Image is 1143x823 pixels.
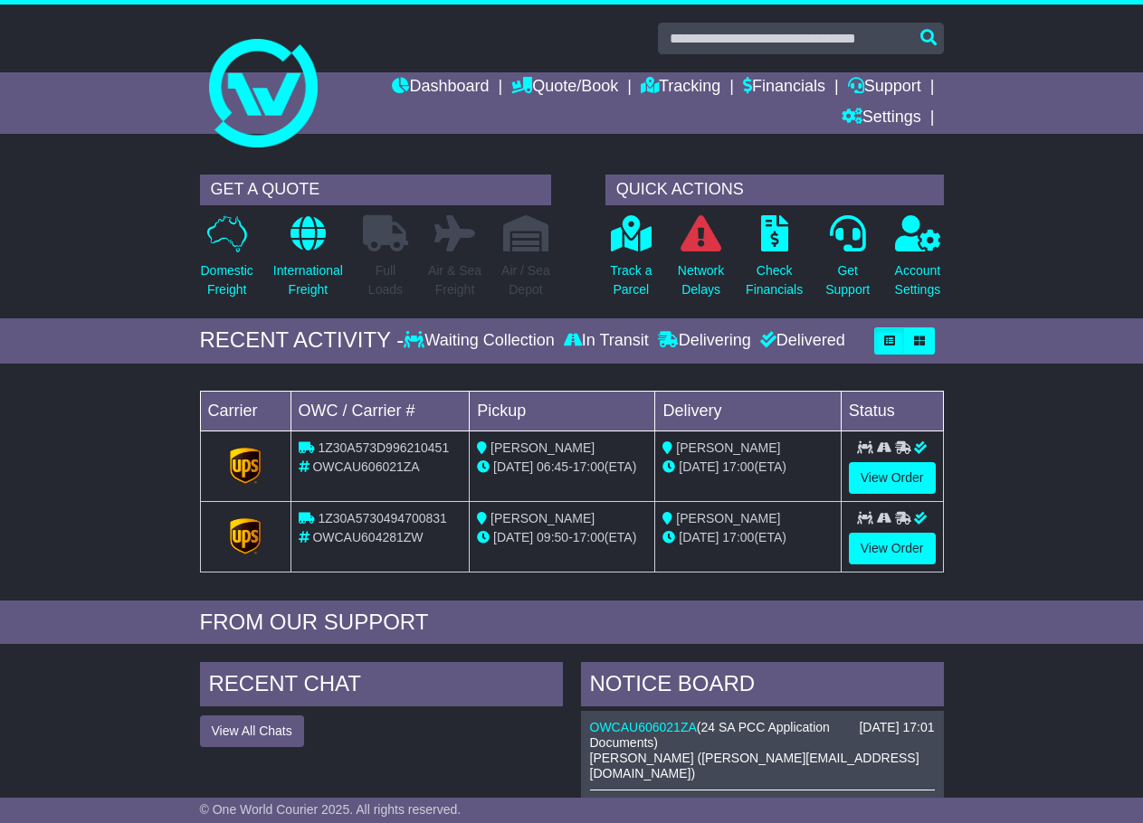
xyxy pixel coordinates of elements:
[501,261,550,299] p: Air / Sea Depot
[312,459,419,474] span: OWCAU606021ZA
[842,103,921,134] a: Settings
[655,391,841,430] td: Delivery
[200,715,304,747] button: View All Chats
[200,214,254,309] a: DomesticFreight
[824,214,871,309] a: GetSupport
[653,331,756,351] div: Delivering
[200,610,944,636] div: FROM OUR SUPPORT
[573,530,605,544] span: 17:00
[678,261,724,299] p: Network Delays
[677,214,725,309] a: NetworkDelays
[859,720,934,735] div: [DATE] 17:01
[590,720,935,751] div: ( )
[511,72,618,103] a: Quote/Book
[428,261,481,299] p: Air & Sea Freight
[272,214,344,309] a: InternationalFreight
[230,518,261,554] img: GetCarrierServiceLogo
[477,528,647,547] div: - (ETA)
[825,261,870,299] p: Get Support
[590,720,697,734] a: OWCAU606021ZA
[318,511,446,525] span: 1Z30A5730494700831
[537,530,568,544] span: 09:50
[756,331,845,351] div: Delivered
[491,440,595,455] span: [PERSON_NAME]
[559,331,653,351] div: In Transit
[641,72,720,103] a: Tracking
[590,751,919,780] span: [PERSON_NAME] ([PERSON_NAME][EMAIL_ADDRESS][DOMAIN_NAME])
[662,528,833,547] div: (ETA)
[200,802,462,817] span: © One World Courier 2025. All rights reserved.
[392,72,489,103] a: Dashboard
[291,391,470,430] td: OWC / Carrier #
[581,662,944,711] div: NOTICE BOARD
[590,720,830,750] span: 24 SA PCC Application Documents
[200,175,551,205] div: GET A QUOTE
[894,214,942,309] a: AccountSettings
[841,391,943,430] td: Status
[318,440,449,455] span: 1Z30A573D996210451
[470,391,655,430] td: Pickup
[745,214,804,309] a: CheckFinancials
[493,459,533,474] span: [DATE]
[537,459,568,474] span: 06:45
[848,72,921,103] a: Support
[679,530,719,544] span: [DATE]
[201,261,253,299] p: Domestic Freight
[493,530,533,544] span: [DATE]
[679,459,719,474] span: [DATE]
[312,530,423,544] span: OWCAU604281ZW
[743,72,825,103] a: Financials
[200,662,563,711] div: RECENT CHAT
[849,533,936,564] a: View Order
[605,175,944,205] div: QUICK ACTIONS
[363,261,408,299] p: Full Loads
[477,458,647,477] div: - (ETA)
[404,331,558,351] div: Waiting Collection
[676,440,780,455] span: [PERSON_NAME]
[491,511,595,525] span: [PERSON_NAME]
[849,462,936,494] a: View Order
[573,459,605,474] span: 17:00
[200,391,291,430] td: Carrier
[746,261,803,299] p: Check Financials
[200,327,405,354] div: RECENT ACTIVITY -
[662,458,833,477] div: (ETA)
[676,511,780,525] span: [PERSON_NAME]
[609,214,652,309] a: Track aParcel
[610,261,652,299] p: Track a Parcel
[895,261,941,299] p: Account Settings
[722,530,754,544] span: 17:00
[273,261,343,299] p: International Freight
[230,448,261,484] img: GetCarrierServiceLogo
[722,459,754,474] span: 17:00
